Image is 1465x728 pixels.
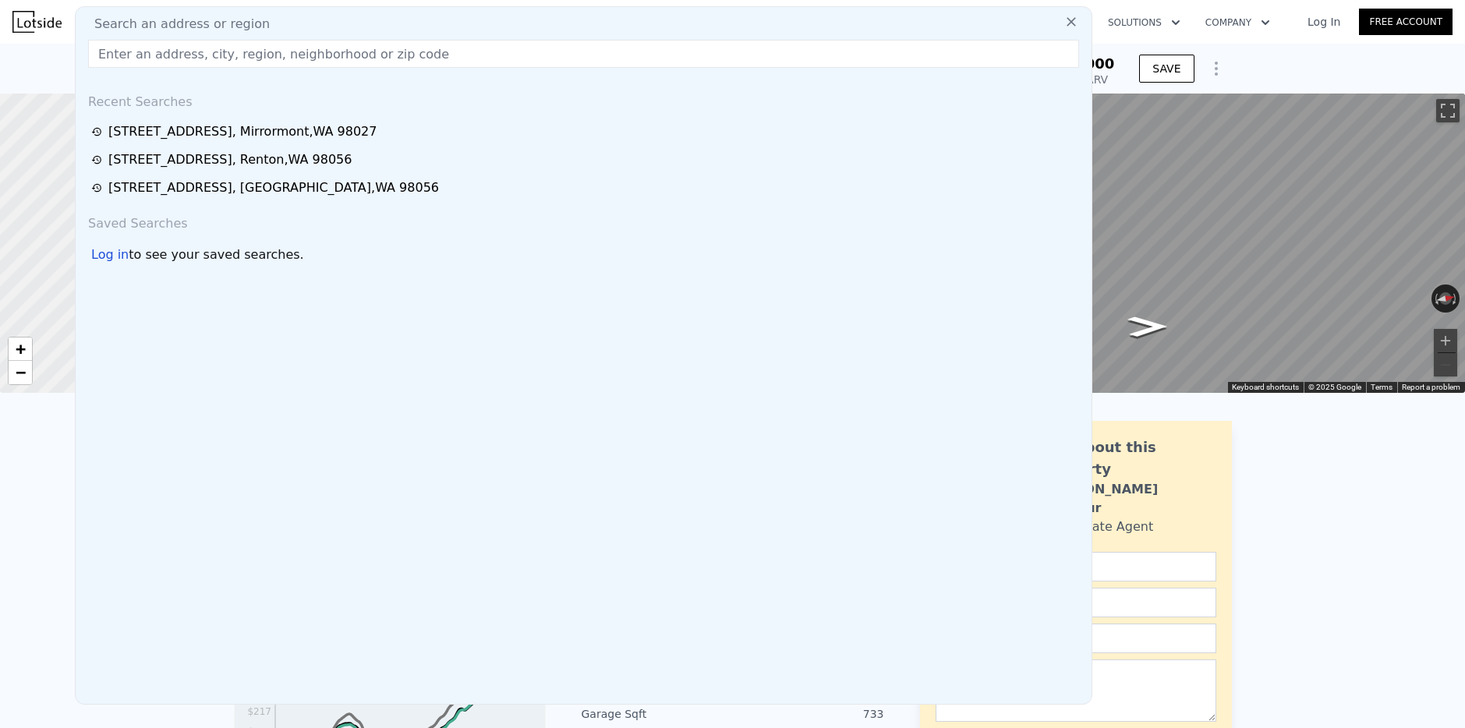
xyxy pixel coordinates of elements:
a: Zoom out [9,361,32,384]
a: [STREET_ADDRESS], [GEOGRAPHIC_DATA],WA 98056 [91,178,1081,197]
div: Log in [91,246,129,264]
button: Solutions [1095,9,1193,37]
div: Ask about this property [1042,436,1216,480]
img: Lotside [12,11,62,33]
input: Enter an address, city, region, neighborhood or zip code [88,40,1079,68]
a: [STREET_ADDRESS], Renton,WA 98056 [91,150,1081,169]
span: − [16,362,26,382]
button: Zoom in [1434,329,1457,352]
a: Free Account [1359,9,1453,35]
button: Keyboard shortcuts [1232,382,1299,393]
a: Report a problem [1402,383,1460,391]
tspan: $217 [247,706,271,717]
div: Garage Sqft [582,706,733,722]
button: Zoom out [1434,353,1457,376]
button: Toggle fullscreen view [1436,99,1460,122]
button: Rotate clockwise [1452,284,1460,313]
a: [STREET_ADDRESS], Mirrormont,WA 98027 [91,122,1081,141]
a: Zoom in [9,337,32,361]
button: Rotate counterclockwise [1431,284,1440,313]
span: + [16,339,26,359]
div: [STREET_ADDRESS] , Renton , WA 98056 [108,150,352,169]
div: Saved Searches [82,202,1085,239]
div: Real Estate Agent [1042,518,1154,536]
span: Search an address or region [82,15,270,34]
button: Reset the view [1431,290,1460,306]
button: Show Options [1201,53,1232,84]
div: Recent Searches [82,80,1085,118]
div: [PERSON_NAME] Bahadur [1042,480,1216,518]
path: Go North, 72nd Dr NE [1111,311,1184,341]
div: [STREET_ADDRESS] , [GEOGRAPHIC_DATA] , WA 98056 [108,178,439,197]
div: [STREET_ADDRESS] , Mirrormont , WA 98027 [108,122,377,141]
button: SAVE [1139,55,1194,83]
span: to see your saved searches. [129,246,303,264]
a: Terms (opens in new tab) [1371,383,1392,391]
button: Company [1193,9,1283,37]
a: Log In [1289,14,1359,30]
span: © 2025 Google [1308,383,1361,391]
div: 733 [733,706,884,722]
